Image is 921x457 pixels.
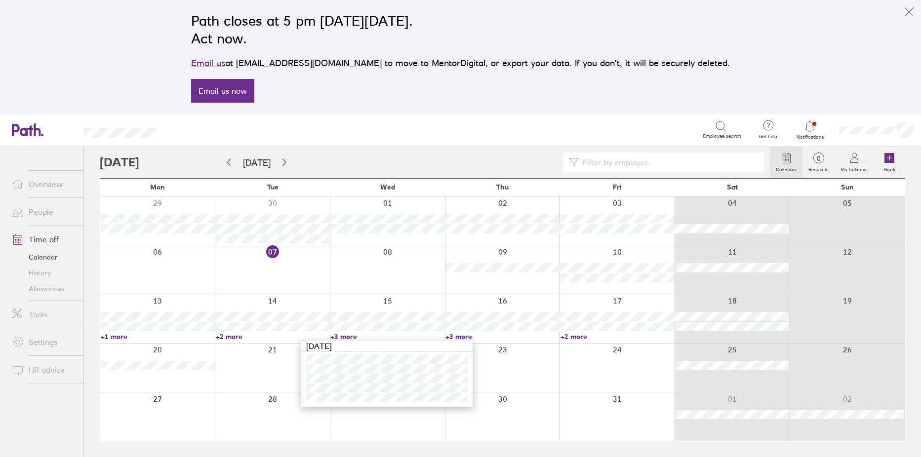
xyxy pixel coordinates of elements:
a: My holidays [835,147,874,178]
a: People [4,202,83,222]
span: Employee search [703,133,741,139]
span: Wed [380,183,395,191]
button: [DATE] [235,154,279,171]
a: +3 more [330,332,444,341]
a: Email us now [191,79,254,103]
a: Calendar [4,249,83,265]
span: Thu [496,183,509,191]
div: Search [184,125,209,134]
a: 0Requests [802,147,835,178]
span: Tue [267,183,279,191]
a: Time off [4,229,83,249]
a: Settings [4,332,83,352]
a: +2 more [561,332,675,341]
label: Requests [802,164,835,173]
h2: Path closes at 5 pm [DATE][DATE]. Act now. [191,12,730,47]
a: Book [874,147,905,178]
label: My holidays [835,164,874,173]
span: Sun [841,183,854,191]
span: Mon [150,183,165,191]
label: Book [878,164,901,173]
span: Notifications [794,134,826,140]
span: Sat [727,183,738,191]
a: +2 more [216,332,330,341]
a: Calendar [770,147,802,178]
p: at [EMAIL_ADDRESS][DOMAIN_NAME] to move to MentorDigital, or export your data. If you don’t, it w... [191,56,730,70]
a: +1 more [101,332,215,341]
a: Notifications [794,119,826,140]
a: +3 more [445,332,560,341]
span: Get help [752,134,784,140]
span: Fri [613,183,622,191]
a: Allowances [4,281,83,297]
span: 0 [802,154,835,162]
a: Email us [191,58,225,68]
input: Filter by employee [579,153,758,172]
a: History [4,265,83,281]
div: [DATE] [301,341,473,352]
a: Tools [4,305,83,324]
label: Calendar [770,164,802,173]
a: HR advice [4,360,83,380]
a: Overview [4,174,83,194]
